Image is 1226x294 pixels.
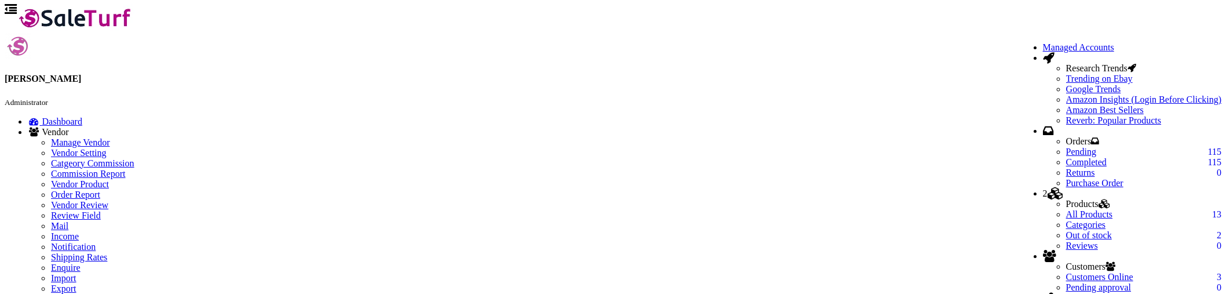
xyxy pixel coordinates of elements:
li: Customers [1066,262,1221,272]
span: 3 [1217,272,1221,282]
a: Reverb: Popular Products [1066,115,1221,126]
span: 0 [1217,282,1221,293]
a: Review Field [51,210,101,220]
a: 0Reviews [1066,241,1098,251]
span: 115 [1208,147,1221,157]
span: 115 [1208,157,1221,168]
a: Google Trends [1066,84,1221,95]
a: Manage Vendor [51,137,110,147]
span: 2 [1043,188,1048,199]
a: Import [51,273,76,283]
li: Orders [1066,136,1221,147]
a: 2Out of stock [1066,230,1112,240]
a: 0Returns [1066,168,1095,177]
a: Notification [51,242,96,252]
a: Categories [1066,220,1105,230]
a: Catgeory Commission [51,158,134,168]
a: Mail [51,221,68,231]
span: Dashboard [42,117,82,126]
a: Enquire [51,263,81,273]
li: Products [1066,199,1221,209]
a: 3Customers Online [1066,272,1133,282]
span: Vendor [42,127,68,137]
a: Vendor Setting [51,148,107,158]
h4: [PERSON_NAME] [5,74,1221,84]
a: Vendor Review [51,200,108,210]
a: Amazon Insights (Login Before Clicking) [1066,95,1221,105]
li: Research Trends [1066,63,1221,74]
a: 0Pending approval [1066,282,1131,292]
span: 0 [1217,241,1221,251]
img: joshlucio05 [5,33,31,59]
img: SaleTurf [17,5,134,31]
a: 115Pending [1066,147,1221,157]
a: Purchase Order [1066,178,1123,188]
a: Income [51,231,79,241]
span: 2 [1217,230,1221,241]
a: Trending on Ebay [1066,74,1221,84]
small: Administrator [5,98,48,107]
a: 13All Products [1066,209,1112,219]
span: 13 [1212,209,1221,220]
a: Order Report [51,190,100,199]
a: Managed Accounts [1043,42,1114,52]
a: Shipping Rates [51,252,107,262]
a: 115Completed [1066,157,1107,167]
a: Dashboard [28,117,82,126]
a: Vendor Product [51,179,109,189]
a: Commission Report [51,169,125,179]
a: Amazon Best Sellers [1066,105,1221,115]
span: 0 [1217,168,1221,178]
a: Export [51,284,76,293]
